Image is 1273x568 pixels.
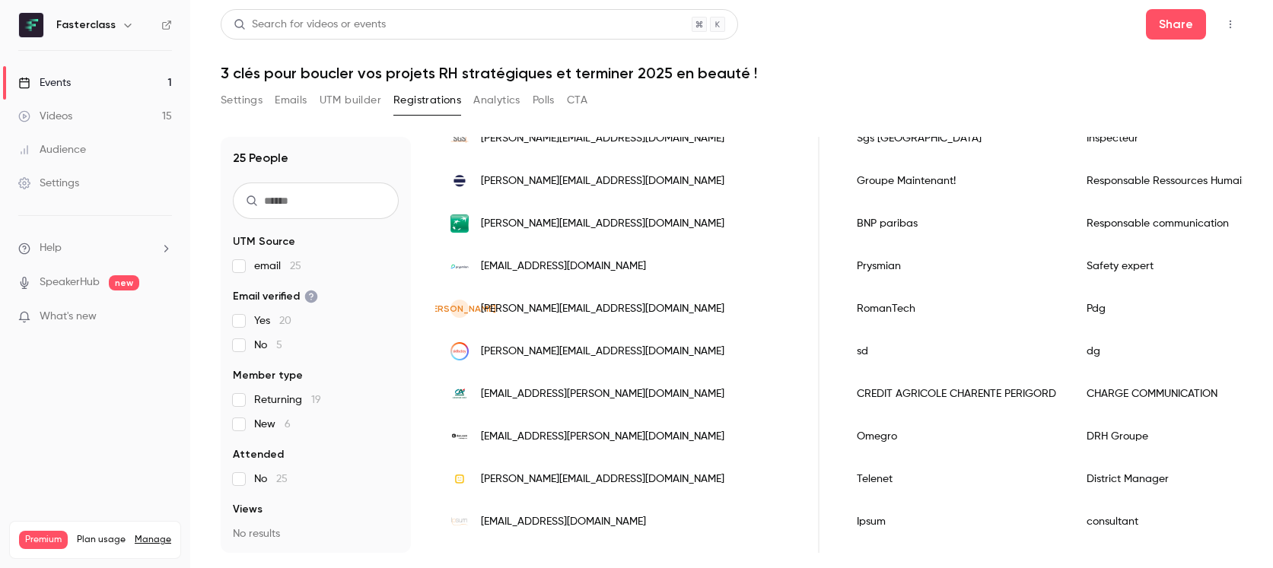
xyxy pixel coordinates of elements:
[233,368,303,383] span: Member type
[24,40,37,52] img: website_grey.svg
[450,385,469,403] img: ca-charente-perigord.fr
[18,240,172,256] li: help-dropdown-opener
[393,88,461,113] button: Registrations
[254,313,291,328] span: Yes
[285,419,291,430] span: 6
[842,160,1071,202] div: Groupe Maintenant!
[173,96,185,108] img: tab_keywords_by_traffic_grey.svg
[481,386,724,402] span: [EMAIL_ADDRESS][PERSON_NAME][DOMAIN_NAME]
[279,316,291,326] span: 20
[276,340,282,351] span: 5
[1146,9,1206,40] button: Share
[481,259,646,274] span: [EMAIL_ADDRESS][DOMAIN_NAME]
[842,287,1071,330] div: RomanTech
[62,96,74,108] img: tab_domain_overview_orange.svg
[135,534,171,546] a: Manage
[56,17,116,33] h6: Fasterclass
[533,88,555,113] button: Polls
[19,531,68,549] span: Premium
[320,88,381,113] button: UTM builder
[842,202,1071,245] div: BNP paribas
[842,458,1071,500] div: Telenet
[842,117,1071,160] div: Sgs [GEOGRAPHIC_DATA]
[842,373,1071,415] div: CREDIT AGRICOLE CHARENTE PERIGORD
[221,64,1243,82] h1: 3 clés pour boucler vos projets RH stratégiques et terminer 2025 en beauté !
[481,429,724,445] span: [EMAIL_ADDRESS][PERSON_NAME][DOMAIN_NAME]
[450,342,469,360] img: skillsday.com
[275,88,307,113] button: Emails
[77,534,126,546] span: Plan usage
[40,40,172,52] div: Domaine: [DOMAIN_NAME]
[233,289,318,304] span: Email verified
[254,259,301,274] span: email
[842,500,1071,543] div: Ipsum
[233,447,284,462] span: Attended
[40,274,100,290] a: SpeakerHub
[290,261,301,271] span: 25
[254,417,291,432] span: New
[109,275,139,290] span: new
[254,471,288,487] span: No
[233,502,263,517] span: Views
[18,75,71,90] div: Events
[40,240,62,256] span: Help
[842,330,1071,373] div: sd
[567,88,587,113] button: CTA
[276,474,288,484] span: 25
[234,17,386,33] div: Search for videos or events
[481,173,724,189] span: [PERSON_NAME][EMAIL_ADDRESS][DOMAIN_NAME]
[481,216,724,232] span: [PERSON_NAME][EMAIL_ADDRESS][DOMAIN_NAME]
[78,97,117,107] div: Domaine
[24,24,37,36] img: logo_orange.svg
[19,13,43,37] img: Fasterclass
[18,176,79,191] div: Settings
[481,131,724,147] span: [PERSON_NAME][EMAIL_ADDRESS][DOMAIN_NAME]
[233,149,288,167] h1: 25 People
[233,234,295,249] span: UTM Source
[43,24,75,36] div: v 4.0.25
[450,172,469,190] img: loptimiste.fr
[842,245,1071,287] div: Prysmian
[481,514,646,530] span: [EMAIL_ADDRESS][DOMAIN_NAME]
[450,129,469,148] img: sgs.com
[473,88,520,113] button: Analytics
[311,395,321,405] span: 19
[450,427,469,446] img: omegro.com
[40,309,97,325] span: What's new
[189,97,233,107] div: Mots-clés
[481,301,724,317] span: [PERSON_NAME][EMAIL_ADDRESS][DOMAIN_NAME]
[18,109,72,124] div: Videos
[450,512,469,531] img: ipsum.fr
[481,344,724,360] span: [PERSON_NAME][EMAIL_ADDRESS][DOMAIN_NAME]
[254,338,282,353] span: No
[450,214,469,233] img: bnpparibas.com
[842,415,1071,458] div: Omegro
[424,302,496,316] span: [PERSON_NAME]
[481,471,724,487] span: [PERSON_NAME][EMAIL_ADDRESS][DOMAIN_NAME]
[233,526,399,541] p: No results
[450,259,469,274] img: prysmian.com
[450,470,469,488] img: telenetgroup.be
[221,88,263,113] button: Settings
[18,142,86,157] div: Audience
[254,392,321,408] span: Returning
